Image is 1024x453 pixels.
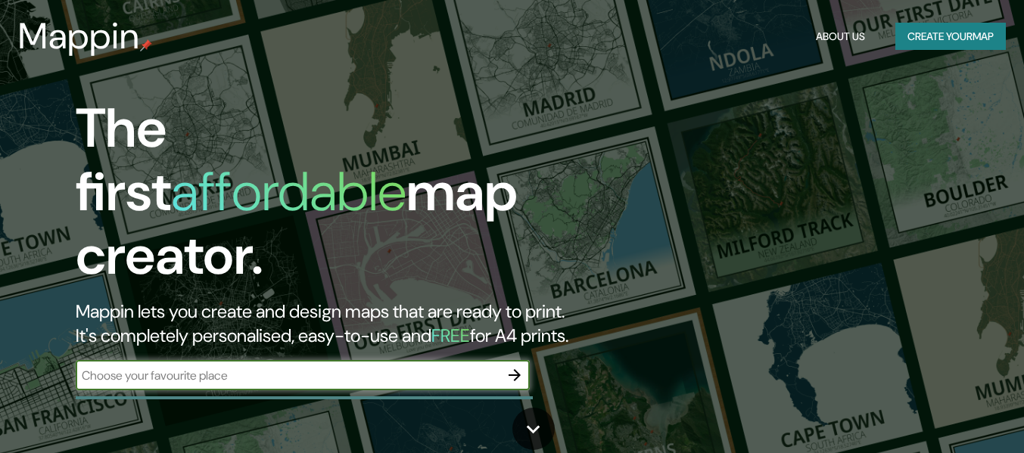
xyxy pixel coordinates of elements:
button: Create yourmap [895,23,1006,51]
h5: FREE [431,324,470,347]
img: mappin-pin [140,39,152,51]
h1: affordable [171,157,406,227]
button: About Us [810,23,871,51]
h3: Mappin [18,15,140,57]
h2: Mappin lets you create and design maps that are ready to print. It's completely personalised, eas... [76,299,588,348]
input: Choose your favourite place [76,367,500,384]
h1: The first map creator. [76,97,588,299]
